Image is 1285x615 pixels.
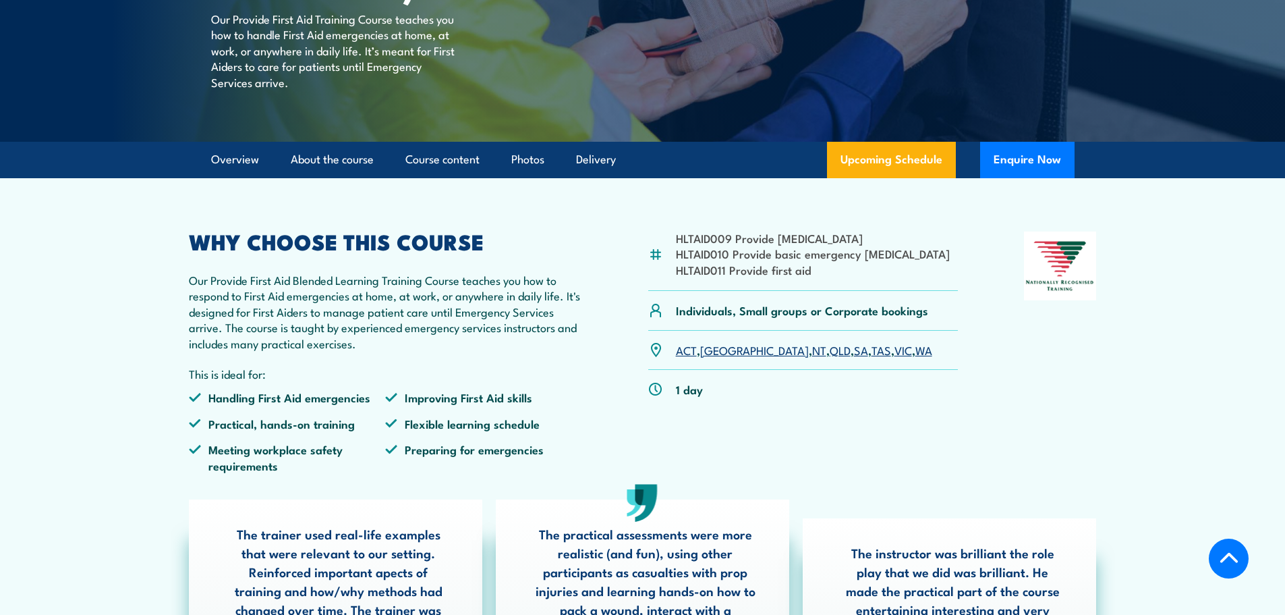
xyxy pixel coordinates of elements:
[405,142,480,178] a: Course content
[676,381,703,397] p: 1 day
[1024,232,1097,300] img: Nationally Recognised Training logo.
[576,142,616,178] a: Delivery
[291,142,374,178] a: About the course
[894,342,912,358] a: VIC
[189,366,583,381] p: This is ideal for:
[511,142,544,178] a: Photos
[827,142,956,178] a: Upcoming Schedule
[676,302,928,318] p: Individuals, Small groups or Corporate bookings
[211,142,259,178] a: Overview
[812,342,826,358] a: NT
[211,11,457,90] p: Our Provide First Aid Training Course teaches you how to handle First Aid emergencies at home, at...
[189,442,386,473] li: Meeting workplace safety requirements
[915,342,932,358] a: WA
[189,272,583,351] p: Our Provide First Aid Blended Learning Training Course teaches you how to respond to First Aid em...
[700,342,809,358] a: [GEOGRAPHIC_DATA]
[676,230,950,246] li: HLTAID009 Provide [MEDICAL_DATA]
[676,246,950,261] li: HLTAID010 Provide basic emergency [MEDICAL_DATA]
[385,442,582,473] li: Preparing for emergencies
[189,416,386,431] li: Practical, hands-on training
[385,416,582,431] li: Flexible learning schedule
[189,390,386,405] li: Handling First Aid emergencies
[980,142,1075,178] button: Enquire Now
[189,232,583,250] h2: WHY CHOOSE THIS COURSE
[676,342,697,358] a: ACT
[385,390,582,405] li: Improving First Aid skills
[872,342,891,358] a: TAS
[830,342,851,358] a: QLD
[676,342,932,358] p: , , , , , , ,
[676,262,950,277] li: HLTAID011 Provide first aid
[854,342,868,358] a: SA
